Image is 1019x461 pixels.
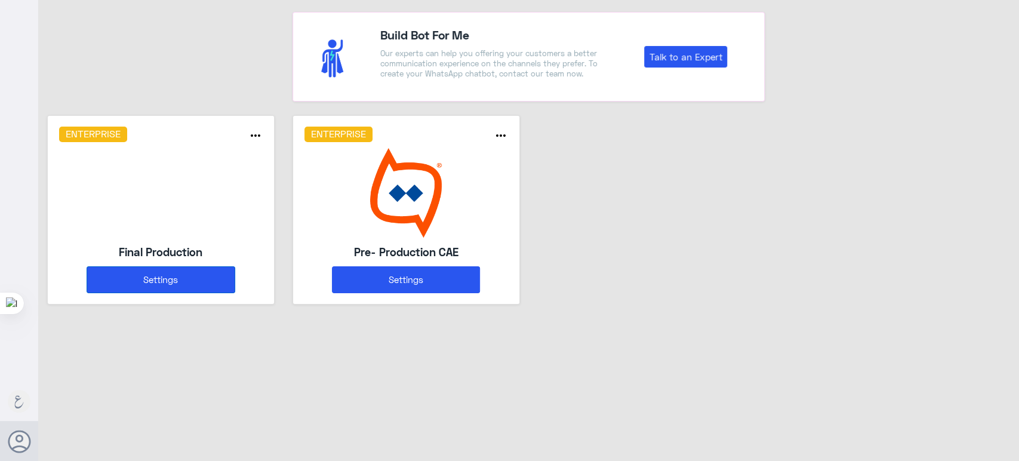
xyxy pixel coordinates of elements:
[332,244,480,260] h5: Pre- Production CAE
[248,128,263,146] button: more_horiz
[494,128,508,143] i: more_horiz
[87,244,235,260] h5: Final Production
[380,26,598,44] h4: Build Bot For Me
[304,127,373,142] h6: Enterprise
[248,128,263,143] i: more_horiz
[644,46,727,67] a: Talk to an Expert
[332,266,480,293] button: Settings
[87,266,235,293] button: Settings
[494,128,508,146] button: more_horiz
[59,127,128,142] h6: Enterprise
[304,148,508,238] img: bot image
[59,149,109,162] img: 118748111652893
[380,48,598,79] p: Our experts can help you offering your customers a better communication experience on the channel...
[8,430,30,453] button: Avatar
